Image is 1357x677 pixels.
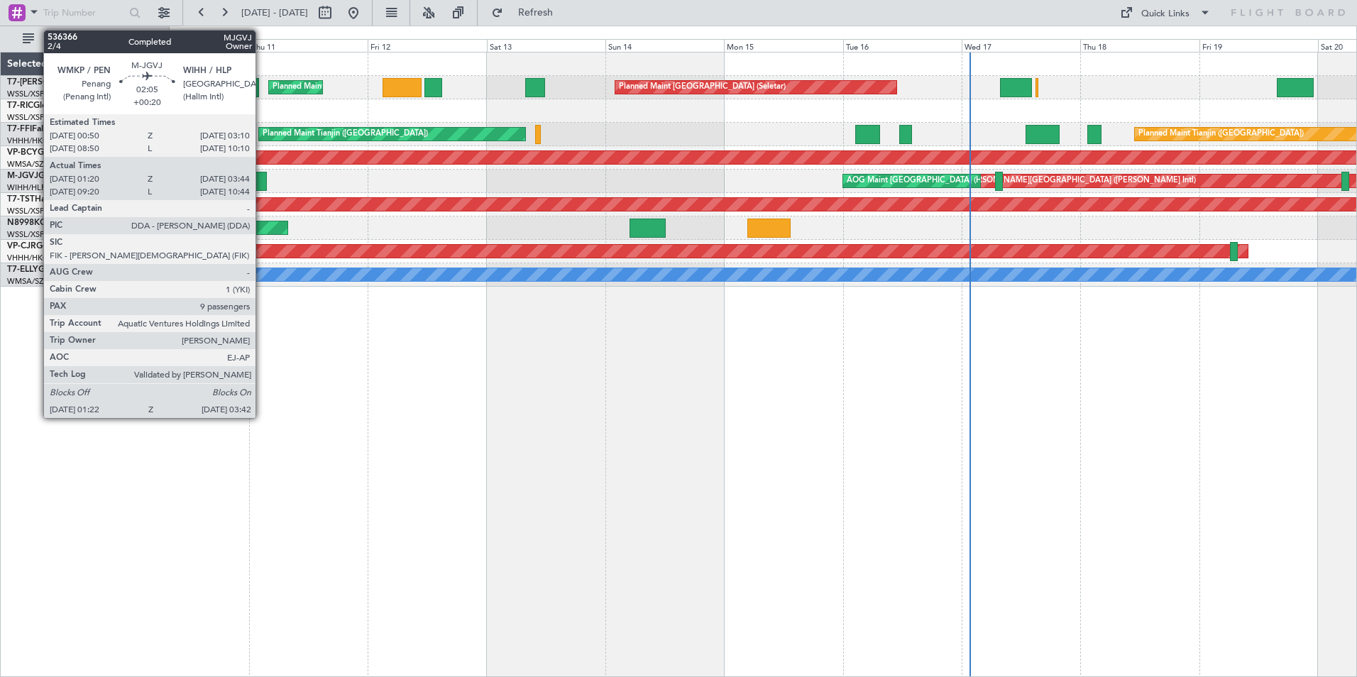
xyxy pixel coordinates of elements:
[485,1,570,24] button: Refresh
[7,101,33,110] span: T7-RIC
[241,6,308,19] span: [DATE] - [DATE]
[724,39,842,52] div: Mon 15
[7,172,87,180] a: M-JGVJGlobal 5000
[7,195,94,204] a: T7-TSTHawker 900XP
[1199,39,1318,52] div: Fri 19
[7,206,45,216] a: WSSL/XSP
[7,125,71,133] a: T7-FFIFalcon 7X
[37,34,150,44] span: All Aircraft
[843,39,962,52] div: Tue 16
[7,148,86,157] a: VP-BCYGlobal 5000
[7,242,60,251] a: VP-CJRG-650
[7,276,49,287] a: WMSA/SZB
[7,101,82,110] a: T7-RICGlobal 6000
[965,170,1196,192] div: [PERSON_NAME][GEOGRAPHIC_DATA] ([PERSON_NAME] Intl)
[1080,39,1199,52] div: Thu 18
[7,159,49,170] a: WMSA/SZB
[7,182,46,193] a: WIHH/HLP
[16,28,154,50] button: All Aircraft
[1138,123,1304,145] div: Planned Maint Tianjin ([GEOGRAPHIC_DATA])
[7,265,38,274] span: T7-ELLY
[7,125,32,133] span: T7-FFI
[368,39,486,52] div: Fri 12
[1113,1,1218,24] button: Quick Links
[7,195,35,204] span: T7-TST
[7,219,40,227] span: N8998K
[619,77,786,98] div: Planned Maint [GEOGRAPHIC_DATA] (Seletar)
[130,39,248,52] div: Wed 10
[7,136,49,146] a: VHHH/HKG
[506,8,566,18] span: Refresh
[7,148,38,157] span: VP-BCY
[7,112,45,123] a: WSSL/XSP
[7,78,89,87] span: T7-[PERSON_NAME]
[43,2,125,23] input: Trip Number
[7,229,45,240] a: WSSL/XSP
[847,170,1013,192] div: AOG Maint [GEOGRAPHIC_DATA] (Halim Intl)
[1141,7,1190,21] div: Quick Links
[7,242,36,251] span: VP-CJR
[487,39,605,52] div: Sat 13
[962,39,1080,52] div: Wed 17
[7,172,38,180] span: M-JGVJ
[249,39,368,52] div: Thu 11
[605,39,724,52] div: Sun 14
[172,28,196,40] div: [DATE]
[263,123,428,145] div: Planned Maint Tianjin ([GEOGRAPHIC_DATA])
[273,77,412,98] div: Planned Maint Dubai (Al Maktoum Intl)
[7,89,45,99] a: WSSL/XSP
[7,219,88,227] a: N8998KGlobal 6000
[7,253,49,263] a: VHHH/HKG
[7,265,62,274] a: T7-ELLYG-550
[7,78,138,87] a: T7-[PERSON_NAME]Global 7500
